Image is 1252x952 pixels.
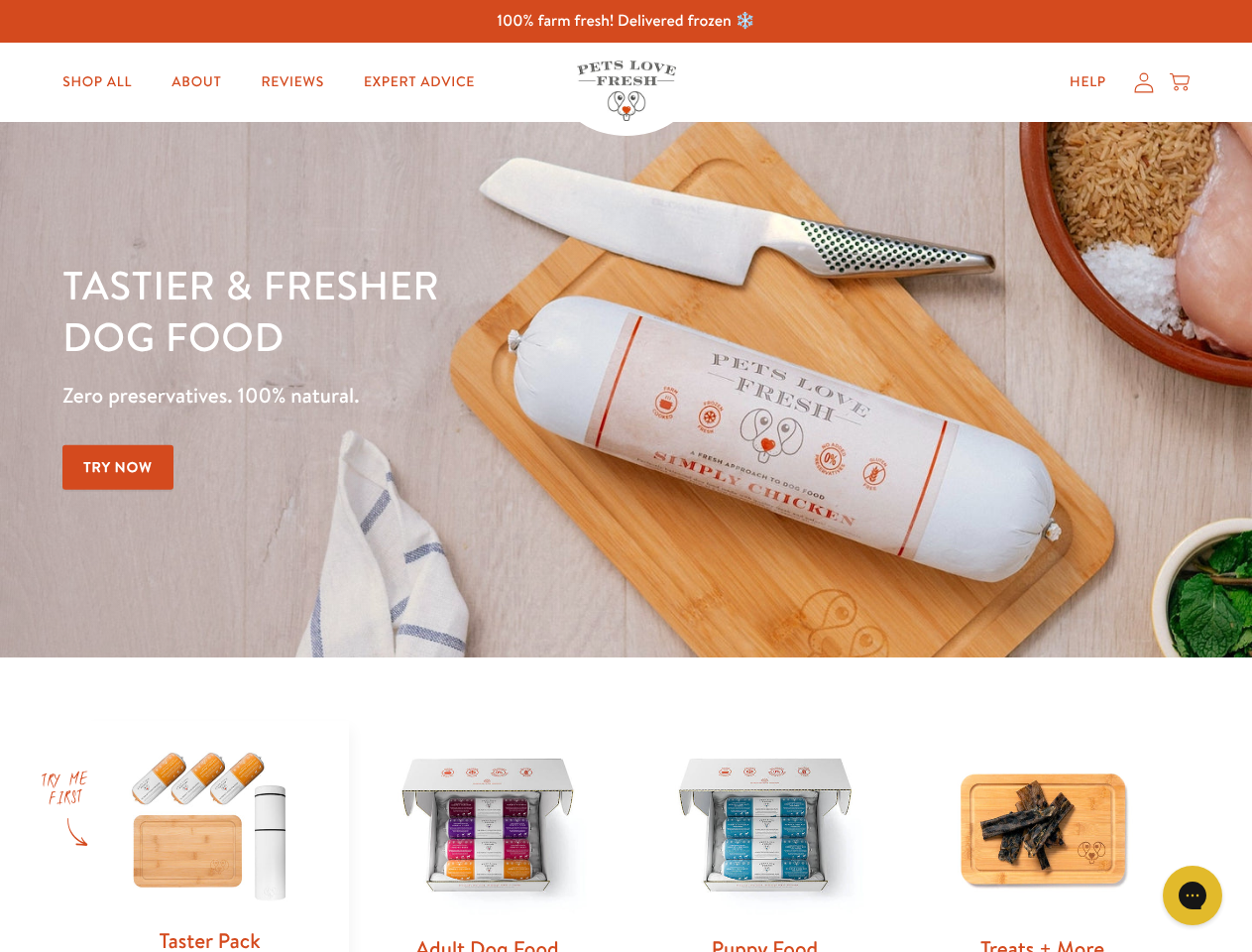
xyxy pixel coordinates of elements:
[348,62,491,102] a: Expert Advice
[577,60,676,121] img: Pets Love Fresh
[1153,859,1232,932] iframe: Gorgias live chat messenger
[1054,62,1122,102] a: Help
[62,378,814,414] p: Zero preservatives. 100% natural.
[47,62,148,102] a: Shop All
[62,259,814,362] h1: Tastier & fresher dog food
[62,445,173,490] a: Try Now
[156,62,237,102] a: About
[245,62,339,102] a: Reviews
